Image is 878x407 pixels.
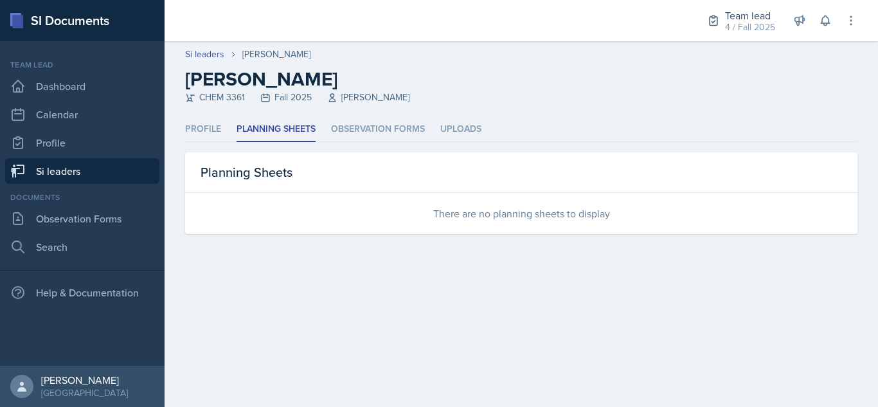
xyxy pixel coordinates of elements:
[5,234,159,260] a: Search
[5,280,159,305] div: Help & Documentation
[5,59,159,71] div: Team lead
[242,48,310,61] div: [PERSON_NAME]
[185,68,857,91] h2: [PERSON_NAME]
[725,8,775,23] div: Team lead
[331,117,425,142] li: Observation Forms
[440,117,481,142] li: Uploads
[185,152,857,193] div: Planning Sheets
[5,158,159,184] a: Si leaders
[237,117,316,142] li: Planning Sheets
[41,374,128,386] div: [PERSON_NAME]
[5,192,159,203] div: Documents
[41,386,128,399] div: [GEOGRAPHIC_DATA]
[185,91,857,104] div: CHEM 3361 Fall 2025 [PERSON_NAME]
[5,73,159,99] a: Dashboard
[185,193,857,234] div: There are no planning sheets to display
[185,48,224,61] a: Si leaders
[5,102,159,127] a: Calendar
[5,130,159,156] a: Profile
[185,117,221,142] li: Profile
[5,206,159,231] a: Observation Forms
[725,21,775,34] div: 4 / Fall 2025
